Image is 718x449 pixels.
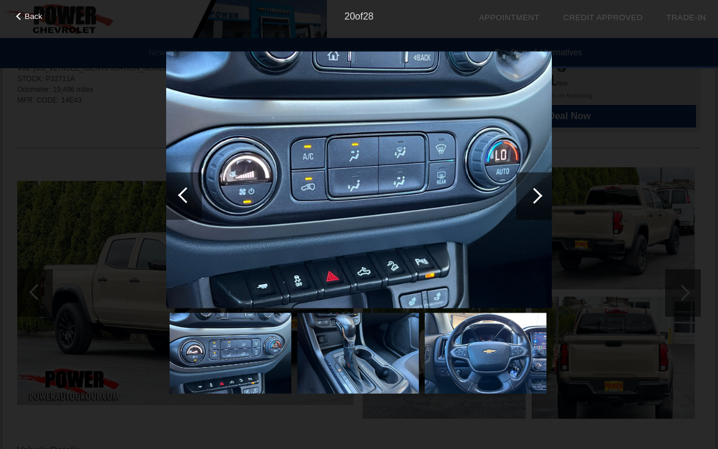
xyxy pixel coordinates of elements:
a: Trade-In [666,13,706,22]
span: 20 [345,11,355,21]
span: 28 [363,11,374,21]
img: 20.jpg [166,51,552,308]
a: Appointment [479,13,539,22]
a: Credit Approved [563,13,643,22]
img: 21.jpg [297,313,419,394]
img: 20.jpg [170,313,291,394]
img: 22.jpg [425,313,547,394]
span: Back [25,12,43,21]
